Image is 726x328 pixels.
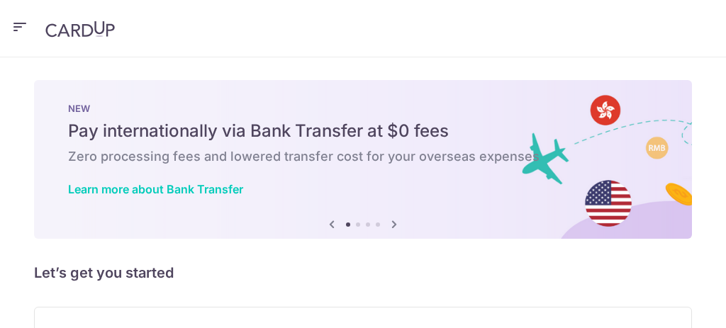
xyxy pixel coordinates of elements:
[34,261,692,284] h5: Let’s get you started
[45,21,115,38] img: CardUp
[68,120,658,142] h5: Pay internationally via Bank Transfer at $0 fees
[34,80,692,239] img: Bank transfer banner
[68,148,658,165] h6: Zero processing fees and lowered transfer cost for your overseas expenses
[68,182,243,196] a: Learn more about Bank Transfer
[68,103,658,114] p: NEW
